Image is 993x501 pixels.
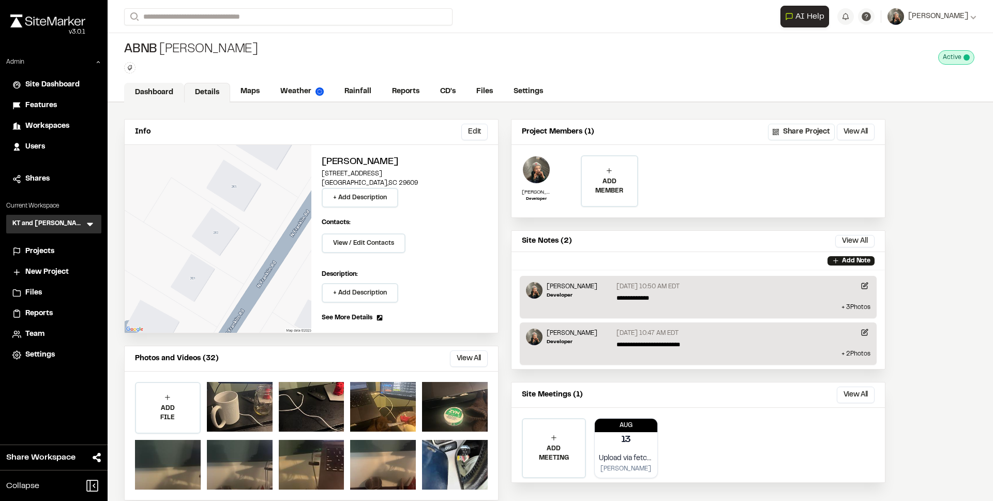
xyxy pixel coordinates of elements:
[10,27,85,37] div: Oh geez...please don't...
[908,11,968,22] span: [PERSON_NAME]
[124,8,143,25] button: Search
[12,329,95,340] a: Team
[322,179,488,188] p: [GEOGRAPHIC_DATA] , SC 29609
[582,177,637,196] p: ADD MEMBER
[522,389,583,401] p: Site Meetings (1)
[621,433,631,447] p: 13
[12,287,95,299] a: Files
[322,155,488,169] h2: [PERSON_NAME]
[184,83,230,102] a: Details
[526,329,543,345] img: Tom Evans
[322,233,405,253] button: View / Edit Contacts
[12,349,95,361] a: Settings
[795,10,824,23] span: AI Help
[25,79,80,91] span: Site Dashboard
[547,291,597,299] p: Developer
[887,8,976,25] button: [PERSON_NAME]
[526,282,543,299] img: Tom Evans
[6,57,24,67] p: Admin
[526,349,870,359] p: + 2 Photo s
[382,82,430,101] a: Reports
[616,282,680,291] p: [DATE] 10:50 AM EDT
[547,329,597,338] p: [PERSON_NAME]
[522,126,594,138] p: Project Members (1)
[322,169,488,179] p: [STREET_ADDRESS]
[522,155,551,184] img: Tom Evans
[522,196,551,202] p: Developer
[25,141,45,153] span: Users
[322,313,372,322] span: See More Details
[25,121,69,132] span: Workspaces
[12,141,95,153] a: Users
[10,14,85,27] img: rebrand.png
[6,451,76,464] span: Share Workspace
[25,173,50,185] span: Shares
[599,453,654,464] p: Upload via fetch try
[466,82,503,101] a: Files
[25,287,42,299] span: Files
[450,350,488,367] button: View All
[322,283,398,303] button: + Add Description
[522,188,551,196] p: [PERSON_NAME]
[136,404,200,422] p: ADD FILE
[768,124,835,140] button: Share Project
[25,349,55,361] span: Settings
[616,329,679,338] p: [DATE] 10:47 AM EDT
[526,303,870,312] p: + 3 Photo s
[522,235,572,247] p: Site Notes (2)
[523,444,585,463] p: ADD MEETING
[12,173,95,185] a: Shares
[135,353,219,364] p: Photos and Videos (32)
[124,62,136,73] button: Edit Tags
[595,421,658,430] p: Aug
[12,267,95,278] a: New Project
[25,308,53,319] span: Reports
[25,100,57,111] span: Features
[547,282,597,291] p: [PERSON_NAME]
[135,126,151,138] p: Info
[6,201,101,211] p: Current Workspace
[12,79,95,91] a: Site Dashboard
[315,87,324,96] img: precipai.png
[230,82,270,101] a: Maps
[124,83,184,102] a: Dashboard
[503,82,553,101] a: Settings
[6,480,39,492] span: Collapse
[270,82,334,101] a: Weather
[124,41,157,58] span: ABNB
[25,246,54,257] span: Projects
[938,50,974,65] div: This project is active and counting against your active project count.
[12,100,95,111] a: Features
[780,6,833,27] div: Open AI Assistant
[837,124,875,140] button: View All
[322,188,398,208] button: + Add Description
[842,256,870,266] p: Add Note
[322,270,488,279] p: Description:
[322,218,351,227] p: Contacts:
[12,308,95,319] a: Reports
[837,387,875,403] button: View All
[430,82,466,101] a: CD's
[964,54,970,61] span: This project is active and counting against your active project count.
[835,235,875,247] button: View All
[887,8,904,25] img: User
[461,124,488,140] button: Edit
[12,246,95,257] a: Projects
[12,121,95,132] a: Workspaces
[547,338,597,346] p: Developer
[12,219,85,229] h3: KT and [PERSON_NAME]
[124,41,258,58] div: [PERSON_NAME]
[25,329,44,340] span: Team
[780,6,829,27] button: Open AI Assistant
[334,82,382,101] a: Rainfall
[599,464,654,474] p: [PERSON_NAME]
[25,267,69,278] span: New Project
[943,53,961,62] span: Active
